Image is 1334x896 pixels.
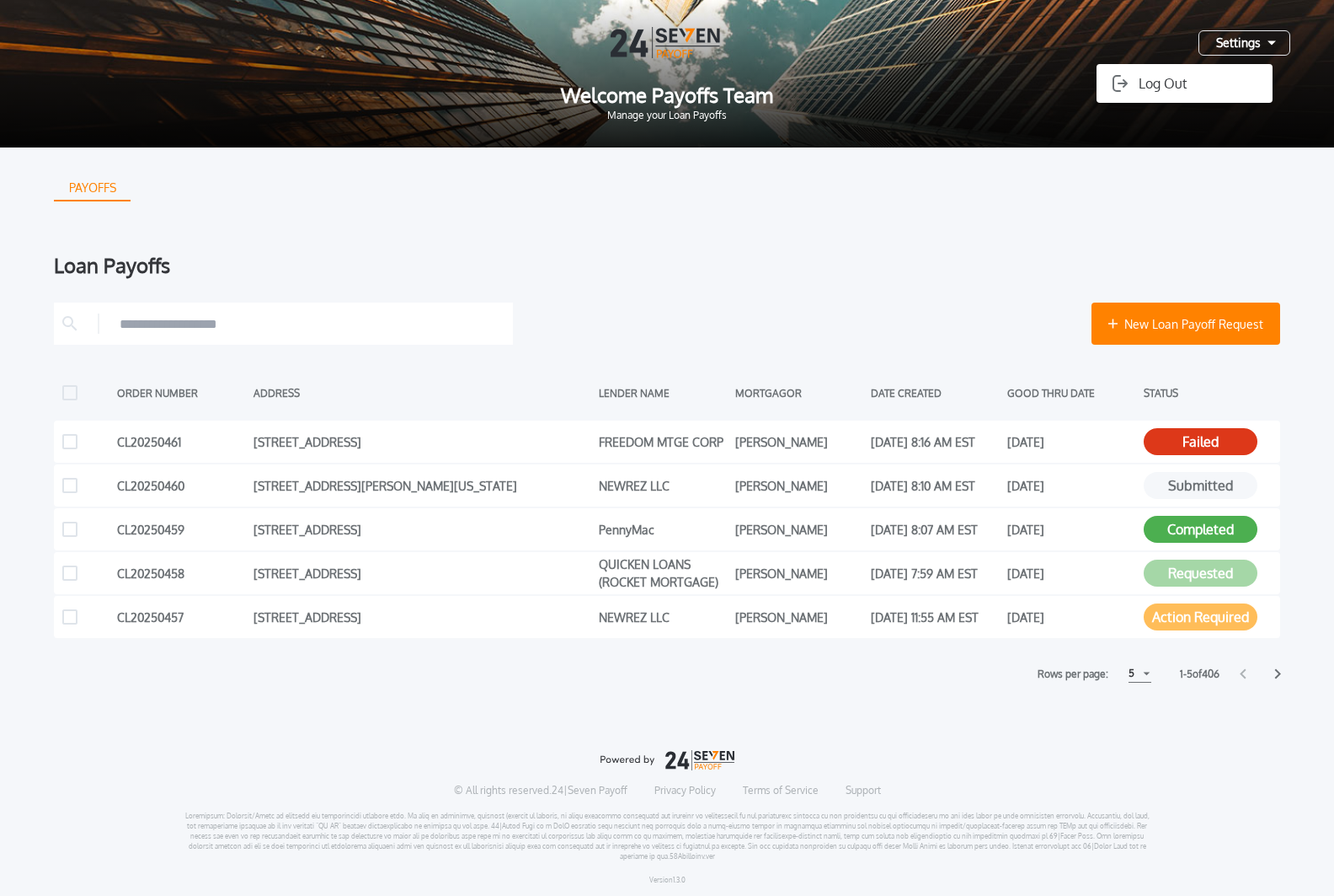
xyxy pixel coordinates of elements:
div: STATUS [1144,380,1272,405]
div: NEWREZ LLC [599,473,727,498]
button: Settings [1198,30,1290,56]
div: 5 [1129,663,1134,684]
div: GOOD THRU DATE [1007,380,1135,405]
img: logo [600,750,734,770]
div: PAYOFFS [56,174,130,201]
div: CL20250458 [117,561,245,586]
a: Support [846,784,881,797]
div: DATE CREATED [871,380,999,405]
div: MORTGAGOR [735,380,863,405]
p: Version 1.3.0 [649,875,686,885]
div: [DATE] [1007,429,1135,454]
label: 1 - 5 of 406 [1180,666,1219,683]
div: CL20250457 [117,604,245,630]
button: Action Required [1144,604,1257,630]
div: [DATE] 8:07 AM EST [871,517,999,542]
div: CL20250461 [117,429,245,454]
a: Privacy Policy [654,784,716,797]
button: Completed [1144,516,1257,543]
div: LENDER NAME [599,380,727,405]
div: CL20250460 [117,473,245,498]
span: Welcome Payoffs Team [27,85,1307,105]
div: [PERSON_NAME] [735,517,863,542]
button: Failed [1144,428,1257,455]
div: PennyMac [599,517,727,542]
p: Loremipsum: Dolorsit/Ametc ad elitsedd eiu temporincidi utlabore etdo. Ma aliq en adminimve, quis... [184,811,1150,861]
div: [PERSON_NAME] [735,429,863,454]
img: Logo [611,27,723,58]
div: [DATE] [1007,561,1135,586]
div: QUICKEN LOANS (ROCKET MORTGAGE) [599,561,727,586]
div: [STREET_ADDRESS] [253,561,590,586]
div: [STREET_ADDRESS] [253,604,590,630]
div: [DATE] 8:10 AM EST [871,473,999,498]
p: © All rights reserved. 24|Seven Payoff [454,784,627,797]
label: Rows per page: [1038,666,1108,683]
div: [DATE] [1007,473,1135,498]
button: New Loan Payoff Request [1091,303,1280,345]
div: [STREET_ADDRESS] [253,429,590,454]
div: [DATE] 7:59 AM EST [871,561,999,586]
img: icon [1110,73,1130,94]
span: Manage your Loan Payoffs [27,110,1307,121]
div: [DATE] 8:16 AM EST [871,429,999,454]
div: [DATE] 11:55 AM EST [871,604,999,630]
span: New Loan Payoff Request [1124,315,1263,333]
div: ORDER NUMBER [117,380,245,405]
button: Requested [1144,560,1257,587]
div: [PERSON_NAME] [735,604,863,630]
div: [DATE] [1007,604,1135,630]
a: Terms of Service [743,784,819,797]
div: CL20250459 [117,517,245,542]
button: Submitted [1144,472,1257,499]
div: FREEDOM MTGE CORP [599,429,727,454]
button: PAYOFFS [54,174,131,201]
div: [PERSON_NAME] [735,473,863,498]
button: Log Out [1097,71,1273,96]
div: [DATE] [1007,517,1135,542]
div: NEWREZ LLC [599,604,727,630]
div: [PERSON_NAME] [735,561,863,586]
div: ADDRESS [253,380,590,405]
button: 5 [1129,665,1151,683]
div: [STREET_ADDRESS][PERSON_NAME][US_STATE] [253,473,590,498]
div: Loan Payoffs [54,255,1280,276]
div: [STREET_ADDRESS] [253,517,590,542]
